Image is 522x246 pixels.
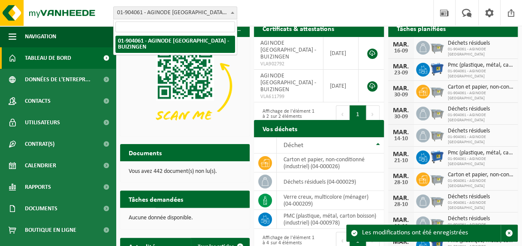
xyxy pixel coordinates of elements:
[25,198,57,219] span: Documents
[392,202,410,208] div: 28-10
[430,40,444,54] img: WB-2500-GAL-GY-01
[392,136,410,142] div: 14-10
[25,26,56,47] span: Navigation
[25,90,51,112] span: Contacts
[448,135,513,145] span: 01-904061 - AGINODE [GEOGRAPHIC_DATA]
[392,173,410,180] div: MAR.
[350,105,366,123] button: 1
[448,84,513,91] span: Carton et papier, non-conditionné (industriel)
[448,40,513,47] span: Déchets résiduels
[260,93,317,100] span: VLA611799
[392,48,410,54] div: 16-09
[392,41,410,48] div: MAR.
[392,85,410,92] div: MAR.
[392,151,410,158] div: MAR.
[277,191,383,210] td: verre creux, multicolore (ménager) (04-000209)
[392,63,410,70] div: MAR.
[448,113,513,123] span: 01-904061 - AGINODE [GEOGRAPHIC_DATA]
[448,200,513,211] span: 01-904061 - AGINODE [GEOGRAPHIC_DATA]
[25,112,60,133] span: Utilisateurs
[430,105,444,120] img: WB-2500-GAL-GY-01
[430,83,444,98] img: WB-2500-GAL-GY-01
[115,36,235,53] li: 01-904061 - AGINODE [GEOGRAPHIC_DATA] - BUIZINGEN
[120,144,170,161] h2: Documents
[392,158,410,164] div: 21-10
[129,215,241,221] p: Aucune donnée disponible.
[254,20,342,37] h2: Certificats & attestations
[448,157,513,167] span: 01-904061 - AGINODE [GEOGRAPHIC_DATA]
[25,155,56,176] span: Calendrier
[392,129,410,136] div: MAR.
[25,176,51,198] span: Rapports
[392,224,410,230] div: 11-11
[260,73,316,93] span: AGINODE [GEOGRAPHIC_DATA] - BUIZINGEN
[448,222,513,233] span: 01-904061 - AGINODE [GEOGRAPHIC_DATA]
[448,106,513,113] span: Déchets résiduels
[25,219,76,241] span: Boutique en ligne
[258,105,314,123] div: Affichage de l'élément 1 à 2 sur 2 éléments
[448,194,513,200] span: Déchets résiduels
[260,40,316,60] span: AGINODE [GEOGRAPHIC_DATA] - BUIZINGEN
[392,107,410,114] div: MAR.
[336,105,350,123] button: Previous
[448,69,513,79] span: 01-904061 - AGINODE [GEOGRAPHIC_DATA]
[448,215,513,222] span: Déchets résiduels
[277,172,383,191] td: déchets résiduels (04-000029)
[448,172,513,178] span: Carton et papier, non-conditionné (industriel)
[448,128,513,135] span: Déchets résiduels
[430,215,444,230] img: WB-2500-GAL-GY-01
[430,171,444,186] img: WB-2500-GAL-GY-01
[362,225,501,241] div: Les modifications ont été enregistrées
[430,193,444,208] img: WB-2500-GAL-GY-01
[260,61,317,68] span: VLA902792
[448,47,513,57] span: 01-904061 - AGINODE [GEOGRAPHIC_DATA]
[323,70,358,102] td: [DATE]
[392,180,410,186] div: 28-10
[113,6,237,19] span: 01-904061 - AGINODE BELGIUM - BUIZINGEN
[120,191,192,207] h2: Tâches demandées
[392,70,410,76] div: 23-09
[430,127,444,142] img: WB-2500-GAL-GY-01
[25,133,54,155] span: Contrat(s)
[283,142,303,149] span: Déchet
[254,120,305,137] h2: Vos déchets
[366,105,380,123] button: Next
[277,154,383,172] td: carton et papier, non-conditionné (industriel) (04-000026)
[448,150,513,157] span: Pmc (plastique, métal, carton boisson) (industriel)
[392,217,410,224] div: MAR.
[120,37,250,135] img: Download de VHEPlus App
[388,20,454,37] h2: Tâches planifiées
[392,114,410,120] div: 30-09
[392,92,410,98] div: 30-09
[277,210,383,229] td: PMC (plastique, métal, carton boisson) (industriel) (04-000978)
[430,61,444,76] img: WB-0660-HPE-BE-01
[114,7,237,19] span: 01-904061 - AGINODE BELGIUM - BUIZINGEN
[430,149,444,164] img: WB-0660-HPE-BE-01
[448,178,513,189] span: 01-904061 - AGINODE [GEOGRAPHIC_DATA]
[448,62,513,69] span: Pmc (plastique, métal, carton boisson) (industriel)
[448,91,513,101] span: 01-904061 - AGINODE [GEOGRAPHIC_DATA]
[129,169,241,175] p: Vous avez 442 document(s) non lu(s).
[323,37,358,70] td: [DATE]
[392,195,410,202] div: MAR.
[25,47,71,69] span: Tableau de bord
[25,69,91,90] span: Données de l'entrepr...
